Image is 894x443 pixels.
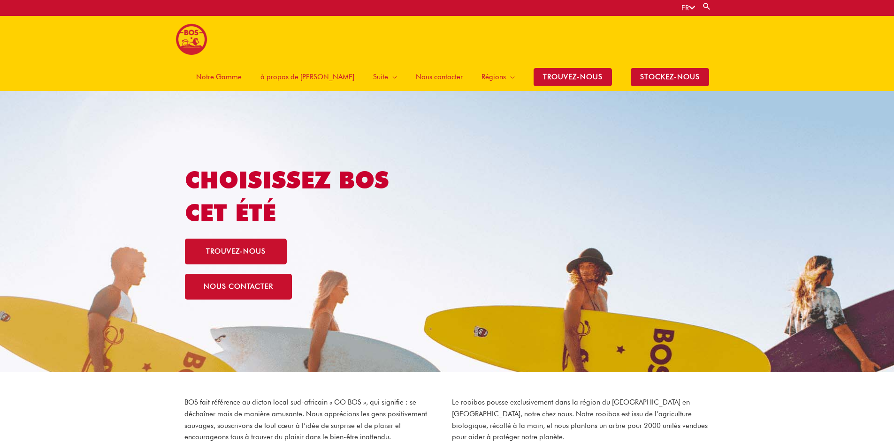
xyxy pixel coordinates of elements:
a: trouvez-nous [185,239,287,264]
a: Régions [472,63,524,91]
p: Le rooibos pousse exclusivement dans la région du [GEOGRAPHIC_DATA] en [GEOGRAPHIC_DATA], notre c... [452,397,710,443]
span: TROUVEZ-NOUS [534,68,612,86]
a: Suite [364,63,406,91]
span: Nous contacter [416,63,463,91]
a: nous contacter [185,274,292,300]
a: stockez-nous [621,63,718,91]
a: TROUVEZ-NOUS [524,63,621,91]
span: trouvez-nous [206,248,266,255]
img: BOS logo finals-200px [176,23,207,55]
nav: Site Navigation [180,63,718,91]
span: Régions [481,63,506,91]
p: BOS fait référence au dicton local sud-africain « GO BOS », qui signifie : se déchaîner mais de m... [184,397,443,443]
a: à propos de [PERSON_NAME] [251,63,364,91]
a: Notre Gamme [187,63,251,91]
a: FR [681,4,695,12]
a: Search button [702,2,711,11]
a: Nous contacter [406,63,472,91]
span: Notre Gamme [196,63,242,91]
span: stockez-nous [631,68,709,86]
span: Suite [373,63,388,91]
span: nous contacter [204,283,273,290]
h1: Choisissez BOS cet été [185,164,422,229]
span: à propos de [PERSON_NAME] [260,63,354,91]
